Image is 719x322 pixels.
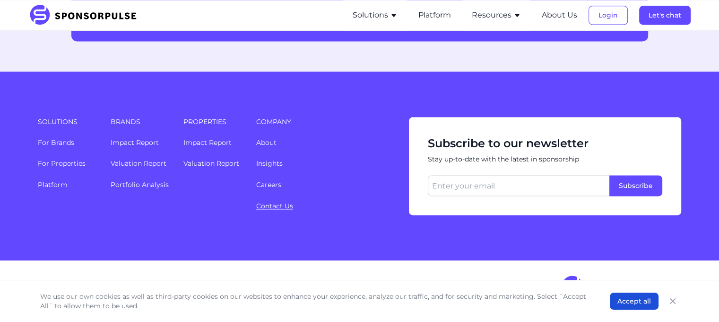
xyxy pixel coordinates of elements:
[589,6,628,25] button: Login
[256,138,277,147] a: About
[428,175,609,196] input: Enter your email
[256,180,281,189] a: Careers
[183,159,239,168] a: Valuation Report
[418,9,451,21] button: Platform
[418,11,451,19] a: Platform
[111,138,159,147] a: Impact Report
[666,295,679,308] button: Close
[29,5,144,26] img: SponsorPulse
[111,159,166,168] a: Valuation Report
[256,159,283,168] a: Insights
[589,11,628,19] a: Login
[561,276,681,297] img: SponsorPulse
[542,11,577,19] a: About Us
[256,202,293,210] a: Contact Us
[38,117,99,126] span: Solutions
[428,155,662,164] span: Stay up-to-date with the latest in sponsorship
[609,175,662,196] button: Subscribe
[40,292,591,311] p: We use our own cookies as well as third-party cookies on our websites to enhance your experience,...
[353,9,398,21] button: Solutions
[472,9,521,21] button: Resources
[256,117,390,126] span: Company
[38,180,68,189] a: Platform
[38,138,74,147] a: For Brands
[183,138,232,147] a: Impact Report
[639,11,691,19] a: Let's chat
[111,117,172,126] span: Brands
[639,6,691,25] button: Let's chat
[672,277,719,322] iframe: Chat Widget
[38,159,86,168] a: For Properties
[610,293,658,310] button: Accept all
[183,117,245,126] span: Properties
[542,9,577,21] button: About Us
[428,136,662,151] span: Subscribe to our newsletter
[111,180,169,189] a: Portfolio Analysis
